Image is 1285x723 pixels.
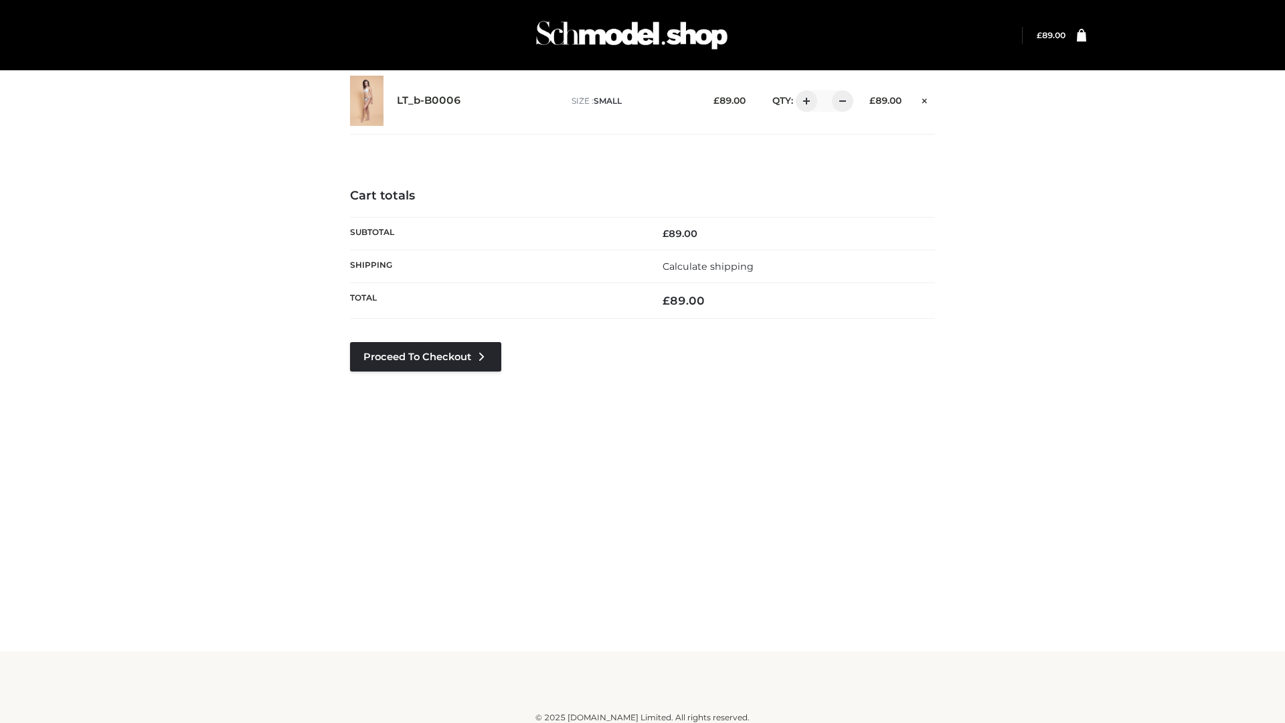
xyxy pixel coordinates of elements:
bdi: 89.00 [663,228,697,240]
a: £89.00 [1037,30,1065,40]
span: £ [1037,30,1042,40]
th: Total [350,283,642,319]
span: £ [663,294,670,307]
div: QTY: [759,90,849,112]
span: £ [663,228,669,240]
a: Calculate shipping [663,260,754,272]
th: Subtotal [350,217,642,250]
bdi: 89.00 [869,95,902,106]
bdi: 89.00 [713,95,746,106]
a: Remove this item [915,90,935,108]
p: size : [572,95,693,107]
span: £ [713,95,719,106]
h4: Cart totals [350,189,935,204]
th: Shipping [350,250,642,283]
img: LT_b-B0006 - SMALL [350,76,383,126]
bdi: 89.00 [663,294,705,307]
bdi: 89.00 [1037,30,1065,40]
a: LT_b-B0006 [397,94,461,107]
span: £ [869,95,875,106]
span: SMALL [594,96,622,106]
img: Schmodel Admin 964 [531,9,732,62]
a: Proceed to Checkout [350,342,501,372]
